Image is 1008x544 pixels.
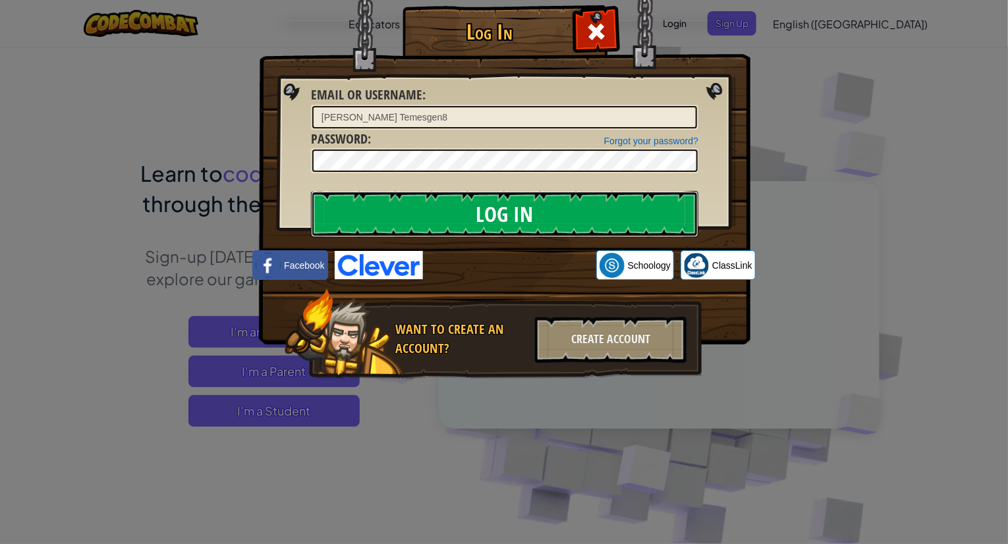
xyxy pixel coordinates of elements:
a: Forgot your password? [604,136,698,146]
div: Want to create an account? [395,320,527,358]
span: Password [311,130,368,148]
span: ClassLink [712,259,752,272]
span: Facebook [284,259,324,272]
img: classlink-logo-small.png [684,253,709,278]
label: : [311,86,426,105]
img: clever-logo-blue.png [335,251,423,279]
img: schoology.png [600,253,625,278]
div: Create Account [535,317,686,363]
label: : [311,130,371,149]
input: Log In [311,191,698,237]
iframe: Botão Iniciar sessão com o Google [423,251,596,280]
img: facebook_small.png [256,253,281,278]
h1: Log In [406,20,574,43]
span: Schoology [628,259,671,272]
span: Email or Username [311,86,422,103]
